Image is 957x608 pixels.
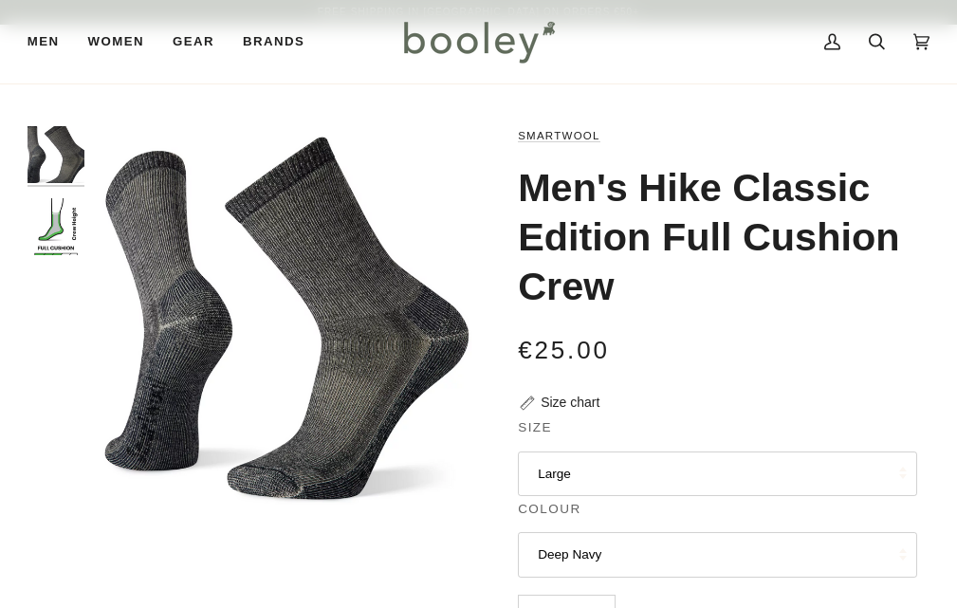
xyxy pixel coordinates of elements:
img: Smartwool Men's Hike Classic Edition Full Cushion Crew Socks Deep Navy - Booley Galway [28,126,84,183]
a: Smartwool [518,130,600,141]
span: Women [88,32,144,51]
button: Large [518,451,917,497]
img: Smartwool Men's Hike Classic Edition Full Cushion Crew Socks - Booley Galway [28,198,84,255]
span: Size [518,418,552,437]
div: Size chart [541,393,599,413]
span: Brands [243,32,304,51]
div: Smartwool Men's Hike Classic Edition Full Cushion Crew Socks Deep Navy - Booley Galway [94,126,479,511]
span: Colour [518,500,581,519]
span: Men [28,32,60,51]
img: Booley [396,14,561,69]
h1: Men's Hike Classic Edition Full Cushion Crew [518,164,903,311]
span: Gear [173,32,214,51]
button: Deep Navy [518,532,917,578]
img: Smartwool Men&#39;s Hike Classic Edition Full Cushion Crew Socks Deep Navy - Booley Galway [94,126,479,511]
span: €25.00 [518,336,610,364]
